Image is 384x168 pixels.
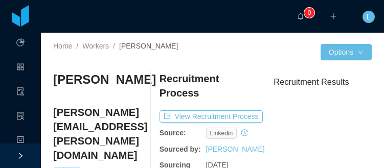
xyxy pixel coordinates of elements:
span: L [367,11,371,23]
span: / [113,42,115,50]
b: Source: [160,129,186,137]
sup: 0 [304,8,314,18]
a: Workers [82,42,109,50]
a: [PERSON_NAME] [206,145,265,153]
h3: Recruitment Results [274,76,372,88]
a: icon: exportView Recruitment Process [160,112,263,121]
a: icon: robot [16,131,25,152]
h3: [PERSON_NAME] [53,71,156,88]
i: icon: plus [330,13,337,20]
span: / [76,42,78,50]
i: icon: bell [297,13,304,20]
button: Optionsicon: down [321,44,372,60]
span: [PERSON_NAME] [119,42,178,50]
h4: [PERSON_NAME][EMAIL_ADDRESS][PERSON_NAME][DOMAIN_NAME] [53,105,146,162]
a: Home [53,42,72,50]
i: icon: history [241,129,248,136]
i: icon: solution [16,107,25,128]
a: icon: pie-chart [16,33,25,54]
h4: Recruitment Process [160,71,253,100]
button: icon: exportView Recruitment Process [160,110,263,123]
span: linkedin [206,128,237,139]
a: icon: audit [16,82,25,103]
b: Sourced by: [160,145,201,153]
a: icon: appstore [16,57,25,79]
